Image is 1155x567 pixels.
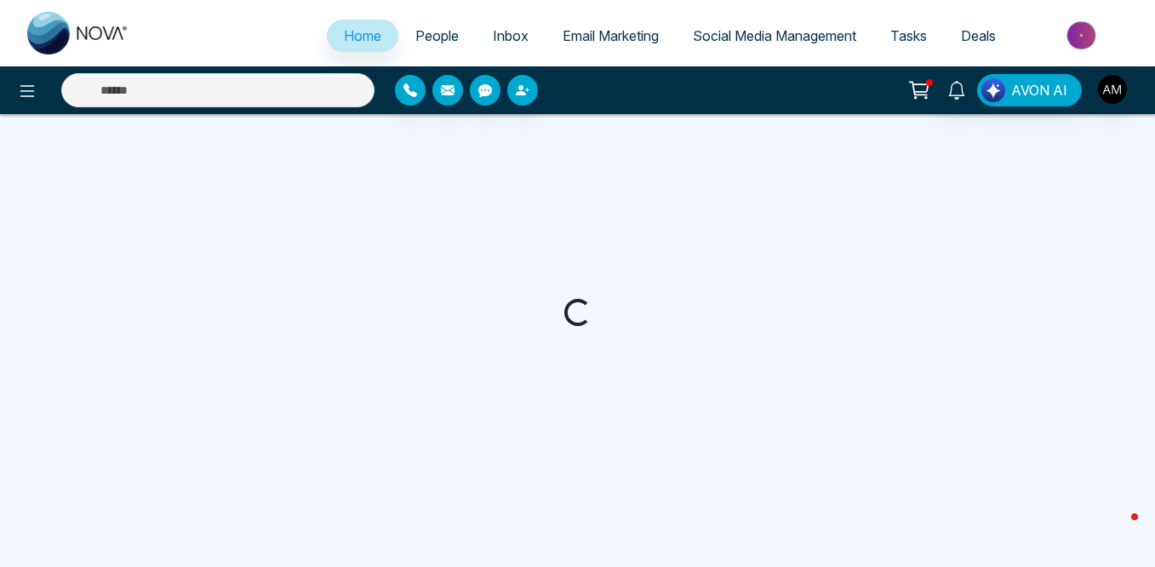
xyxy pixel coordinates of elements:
span: Email Marketing [563,27,659,44]
img: Lead Flow [981,78,1005,102]
a: Deals [944,20,1013,52]
img: User Avatar [1098,75,1127,104]
span: Tasks [890,27,927,44]
a: Inbox [476,20,546,52]
a: Tasks [873,20,944,52]
span: Home [344,27,381,44]
span: AVON AI [1011,80,1067,100]
iframe: Intercom live chat [1097,509,1138,550]
a: Home [327,20,398,52]
button: AVON AI [977,74,1082,106]
img: Market-place.gif [1021,16,1145,54]
img: Nova CRM Logo [27,12,129,54]
span: People [415,27,459,44]
span: Deals [961,27,996,44]
a: Email Marketing [546,20,676,52]
span: Inbox [493,27,529,44]
span: Social Media Management [693,27,856,44]
a: People [398,20,476,52]
a: Social Media Management [676,20,873,52]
